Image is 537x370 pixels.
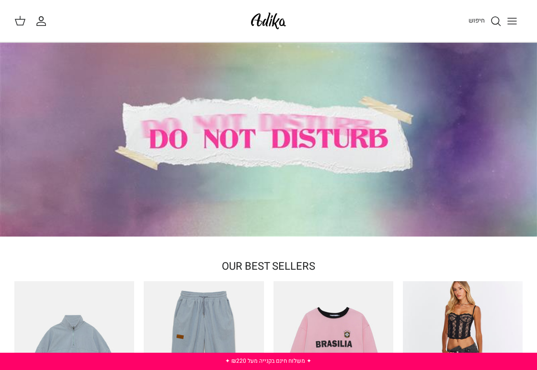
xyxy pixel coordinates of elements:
span: חיפוש [468,16,485,25]
a: החשבון שלי [35,15,51,27]
img: Adika IL [248,10,289,32]
a: ✦ משלוח חינם בקנייה מעל ₪220 ✦ [225,357,311,365]
a: OUR BEST SELLERS [222,259,315,274]
a: חיפוש [468,15,502,27]
button: Toggle menu [502,11,523,32]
